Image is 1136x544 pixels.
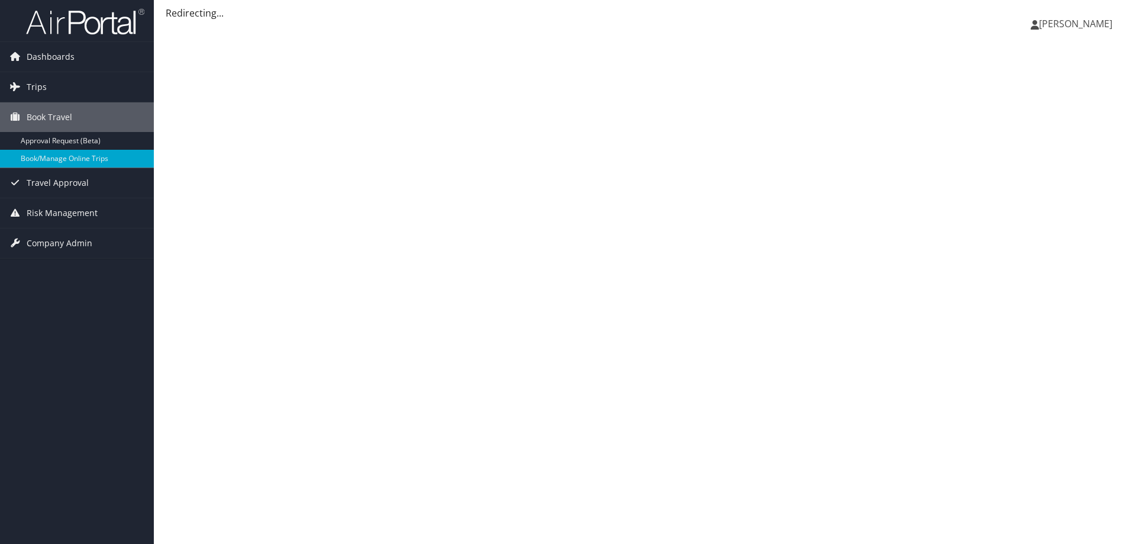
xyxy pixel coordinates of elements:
[27,102,72,132] span: Book Travel
[27,42,75,72] span: Dashboards
[1039,17,1112,30] span: [PERSON_NAME]
[27,198,98,228] span: Risk Management
[1031,6,1124,41] a: [PERSON_NAME]
[27,168,89,198] span: Travel Approval
[166,6,1124,20] div: Redirecting...
[26,8,144,36] img: airportal-logo.png
[27,228,92,258] span: Company Admin
[27,72,47,102] span: Trips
